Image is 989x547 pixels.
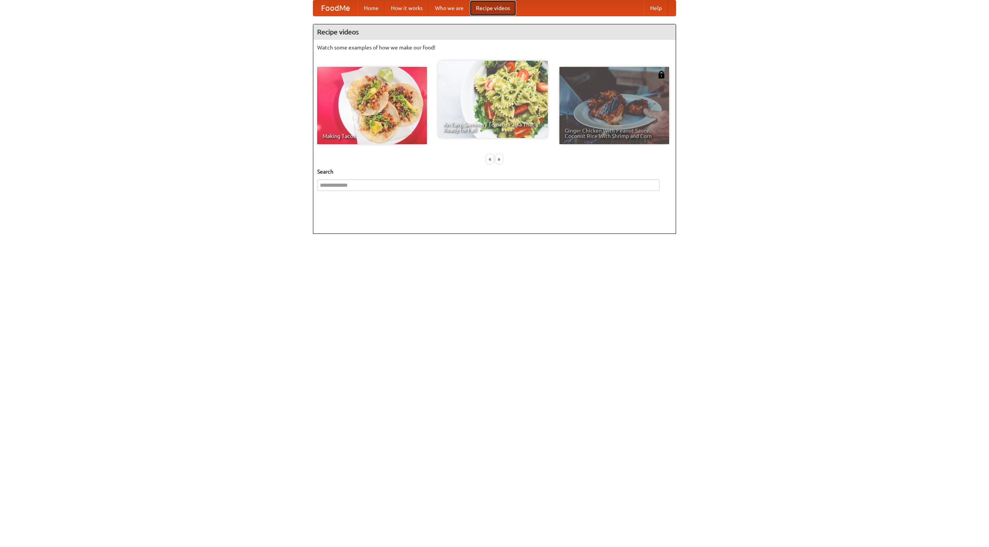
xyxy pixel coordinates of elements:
a: How it works [385,0,429,16]
span: An Easy, Summery Tomato Pasta That's Ready for Fall [444,122,542,133]
a: Making Tacos [317,67,427,144]
h4: Recipe videos [313,24,676,40]
a: Home [358,0,385,16]
a: Help [644,0,668,16]
a: Recipe videos [470,0,516,16]
a: Who we are [429,0,470,16]
h5: Search [317,168,672,176]
p: Watch some examples of how we make our food! [317,44,672,51]
a: An Easy, Summery Tomato Pasta That's Ready for Fall [438,61,548,138]
div: « [486,154,493,164]
div: » [496,154,503,164]
span: Making Tacos [323,133,421,139]
img: 483408.png [658,71,665,78]
a: FoodMe [313,0,358,16]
